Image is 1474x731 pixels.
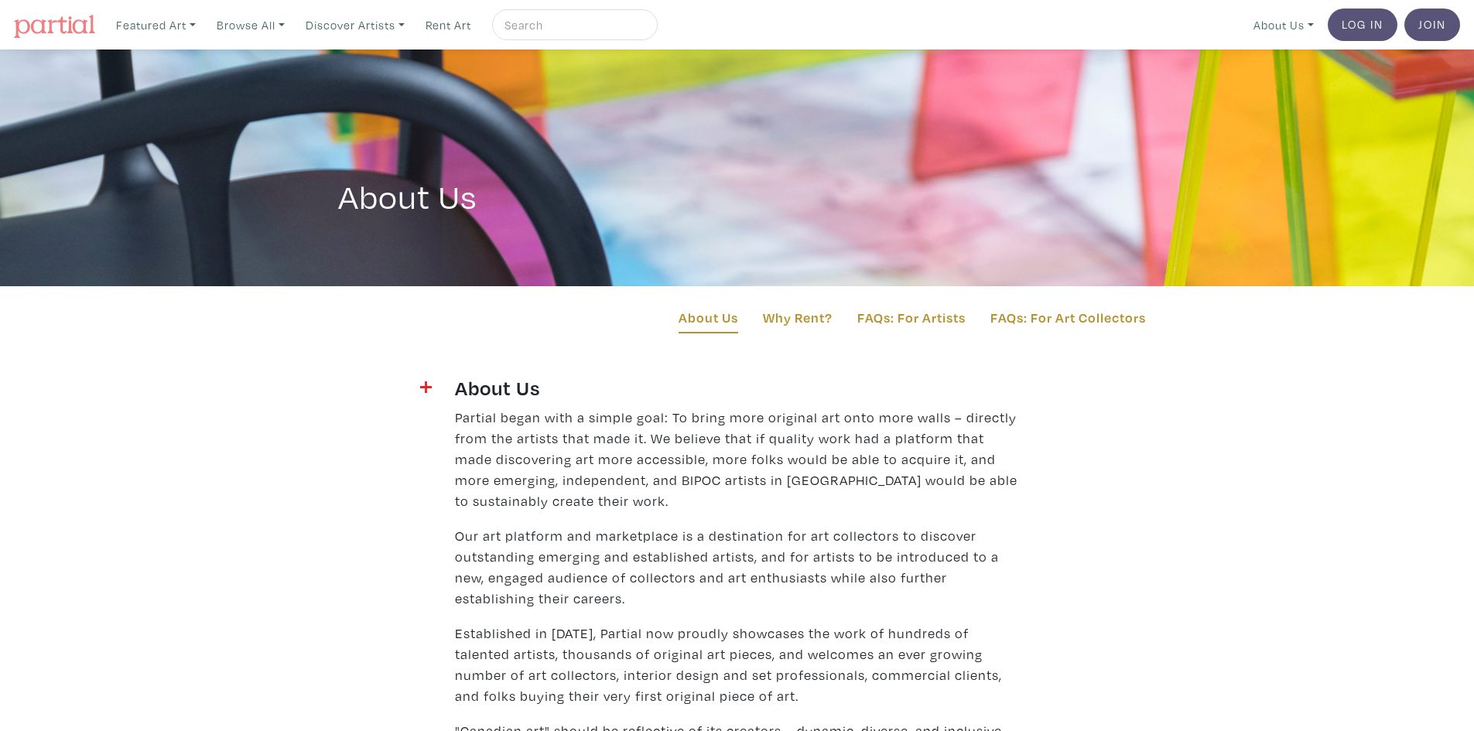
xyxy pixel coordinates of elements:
a: Log In [1328,9,1397,41]
a: Why Rent? [763,307,833,328]
a: About Us [1247,9,1321,41]
a: FAQs: For Artists [857,307,966,328]
img: plus.svg [420,381,432,393]
p: Our art platform and marketplace is a destination for art collectors to discover outstanding emer... [455,525,1020,609]
a: Discover Artists [299,9,412,41]
a: Rent Art [419,9,478,41]
h4: About Us [455,375,1020,400]
a: Featured Art [109,9,203,41]
p: Partial began with a simple goal: To bring more original art onto more walls – directly from the ... [455,407,1020,511]
a: Join [1404,9,1460,41]
p: Established in [DATE], Partial now proudly showcases the work of hundreds of talented artists, th... [455,623,1020,706]
a: Browse All [210,9,292,41]
a: FAQs: For Art Collectors [990,307,1146,328]
a: About Us [679,307,738,333]
h1: About Us [338,133,1137,217]
input: Search [503,15,643,35]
